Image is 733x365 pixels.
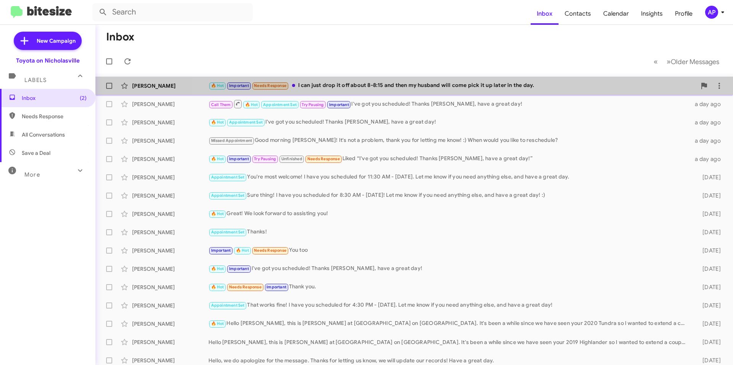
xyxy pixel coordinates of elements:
[211,175,245,180] span: Appointment Set
[690,283,727,291] div: [DATE]
[132,100,208,108] div: [PERSON_NAME]
[132,228,208,236] div: [PERSON_NAME]
[302,102,324,107] span: Try Pausing
[37,37,76,45] span: New Campaign
[671,58,719,66] span: Older Messages
[690,338,727,346] div: [DATE]
[690,302,727,309] div: [DATE]
[208,246,690,255] div: You too
[22,94,87,102] span: Inbox
[132,155,208,163] div: [PERSON_NAME]
[329,102,349,107] span: Important
[132,247,208,254] div: [PERSON_NAME]
[667,57,671,66] span: »
[132,302,208,309] div: [PERSON_NAME]
[132,119,208,126] div: [PERSON_NAME]
[132,210,208,218] div: [PERSON_NAME]
[635,3,669,25] a: Insights
[80,94,87,102] span: (2)
[266,285,286,289] span: Important
[208,301,690,310] div: That works fine! I have you scheduled for 4:30 PM - [DATE]. Let me know if you need anything else...
[211,211,224,216] span: 🔥 Hot
[690,247,727,254] div: [DATE]
[22,113,87,120] span: Needs Response
[132,82,208,90] div: [PERSON_NAME]
[132,283,208,291] div: [PERSON_NAME]
[229,156,249,161] span: Important
[208,173,690,182] div: You're most welcome! I have you scheduled for 11:30 AM - [DATE]. Let me know if you need anything...
[229,83,249,88] span: Important
[690,192,727,199] div: [DATE]
[662,54,724,69] button: Next
[597,3,635,25] a: Calendar
[649,54,662,69] button: Previous
[281,156,302,161] span: Unfinished
[211,156,224,161] span: 🔥 Hot
[22,131,65,138] span: All Conversations
[229,120,263,125] span: Appointment Set
[211,248,231,253] span: Important
[690,210,727,218] div: [DATE]
[208,319,690,328] div: Hello [PERSON_NAME], this is [PERSON_NAME] at [GEOGRAPHIC_DATA] on [GEOGRAPHIC_DATA]. It's been a...
[208,191,690,200] div: Sure thing! I have you scheduled for 8:30 AM - [DATE]! Let me know if you need anything else, and...
[208,264,690,273] div: I've got you scheduled! Thanks [PERSON_NAME], have a great day!
[211,138,252,143] span: Missed Appointment
[690,119,727,126] div: a day ago
[669,3,699,25] span: Profile
[245,102,258,107] span: 🔥 Hot
[229,285,262,289] span: Needs Response
[211,303,245,308] span: Appointment Set
[211,102,231,107] span: Call Them
[211,230,245,235] span: Appointment Set
[211,193,245,198] span: Appointment Set
[690,320,727,328] div: [DATE]
[208,99,690,109] div: I've got you scheduled! Thanks [PERSON_NAME], have a great day!
[699,6,725,19] button: AP
[24,77,47,84] span: Labels
[208,283,690,291] div: Thank you.
[208,136,690,145] div: Good morning [PERSON_NAME]! It's not a problem, thank you for letting me know! :) When would you ...
[705,6,718,19] div: AP
[690,100,727,108] div: a day ago
[208,228,690,236] div: Thanks!
[211,321,224,326] span: 🔥 Hot
[211,120,224,125] span: 🔥 Hot
[132,174,208,181] div: [PERSON_NAME]
[211,285,224,289] span: 🔥 Hot
[211,266,224,271] span: 🔥 Hot
[106,31,134,43] h1: Inbox
[690,357,727,364] div: [DATE]
[236,248,249,253] span: 🔥 Hot
[254,156,276,161] span: Try Pausing
[92,3,253,21] input: Search
[14,32,82,50] a: New Campaign
[24,171,40,178] span: More
[229,266,249,271] span: Important
[307,156,340,161] span: Needs Response
[132,192,208,199] div: [PERSON_NAME]
[132,357,208,364] div: [PERSON_NAME]
[690,155,727,163] div: a day ago
[208,338,690,346] div: Hello [PERSON_NAME], this is [PERSON_NAME] at [GEOGRAPHIC_DATA] on [GEOGRAPHIC_DATA]. It's been a...
[559,3,597,25] a: Contacts
[531,3,559,25] a: Inbox
[208,154,690,163] div: Liked “I've got you scheduled! Thanks [PERSON_NAME], have a great day!”
[654,57,658,66] span: «
[254,248,286,253] span: Needs Response
[211,83,224,88] span: 🔥 Hot
[132,338,208,346] div: [PERSON_NAME]
[208,357,690,364] div: Hello, we do apologize for the message. Thanks for letting us know, we will update our records! H...
[132,265,208,273] div: [PERSON_NAME]
[690,228,727,236] div: [DATE]
[22,149,50,157] span: Save a Deal
[690,174,727,181] div: [DATE]
[649,54,724,69] nav: Page navigation example
[254,83,286,88] span: Needs Response
[263,102,297,107] span: Appointment Set
[208,118,690,127] div: I've got you scheduled! Thanks [PERSON_NAME], have a great day!
[208,209,690,218] div: Great! We look forward to assisting you!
